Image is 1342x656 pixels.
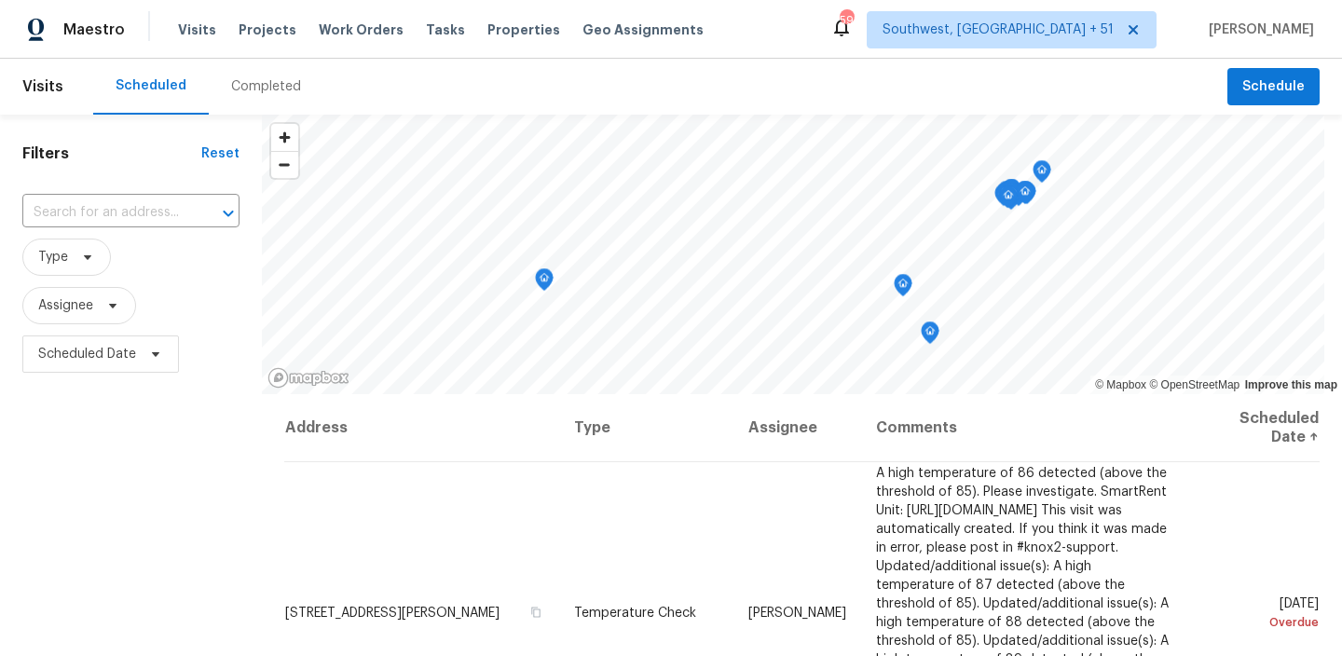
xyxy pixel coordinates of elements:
span: Tasks [426,23,465,36]
div: Map marker [1016,182,1034,211]
span: Work Orders [319,20,404,39]
a: OpenStreetMap [1149,378,1239,391]
span: Zoom out [271,152,298,178]
span: Assignee [38,296,93,315]
div: Scheduled [116,76,186,95]
div: Map marker [921,321,939,350]
div: Map marker [1033,160,1051,189]
input: Search for an address... [22,198,187,227]
th: Type [559,394,733,462]
div: Map marker [1002,179,1020,208]
a: Mapbox [1095,378,1146,391]
div: Completed [231,77,301,96]
span: Visits [22,66,63,107]
th: Assignee [733,394,861,462]
div: Map marker [994,184,1013,212]
span: Geo Assignments [582,20,704,39]
th: Scheduled Date ↑ [1187,394,1320,462]
span: Southwest, [GEOGRAPHIC_DATA] + 51 [883,20,1114,39]
th: Address [284,394,559,462]
a: Improve this map [1245,378,1337,391]
div: Map marker [894,274,912,303]
span: Temperature Check [574,606,696,619]
button: Zoom out [271,151,298,178]
button: Copy Address [527,603,544,620]
div: Map marker [1003,183,1021,212]
span: Projects [239,20,296,39]
div: 593 [840,11,853,30]
button: Open [215,200,241,226]
span: Schedule [1242,75,1305,99]
div: Map marker [535,268,554,297]
span: Scheduled Date [38,345,136,363]
span: [PERSON_NAME] [1201,20,1314,39]
h1: Filters [22,144,201,163]
div: Map marker [1016,181,1034,210]
div: Overdue [1202,612,1319,631]
div: Reset [201,144,240,163]
span: [STREET_ADDRESS][PERSON_NAME] [285,606,500,619]
span: [DATE] [1202,596,1319,631]
div: Map marker [1003,179,1021,208]
div: Map marker [999,185,1018,214]
span: [PERSON_NAME] [748,606,846,619]
div: Map marker [1018,182,1036,211]
span: Maestro [63,20,125,39]
th: Comments [861,394,1187,462]
span: Visits [178,20,216,39]
canvas: Map [262,115,1324,394]
button: Schedule [1227,68,1320,106]
button: Zoom in [271,124,298,151]
span: Type [38,248,68,266]
span: Properties [487,20,560,39]
div: Map marker [997,181,1016,210]
a: Mapbox homepage [267,367,349,389]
